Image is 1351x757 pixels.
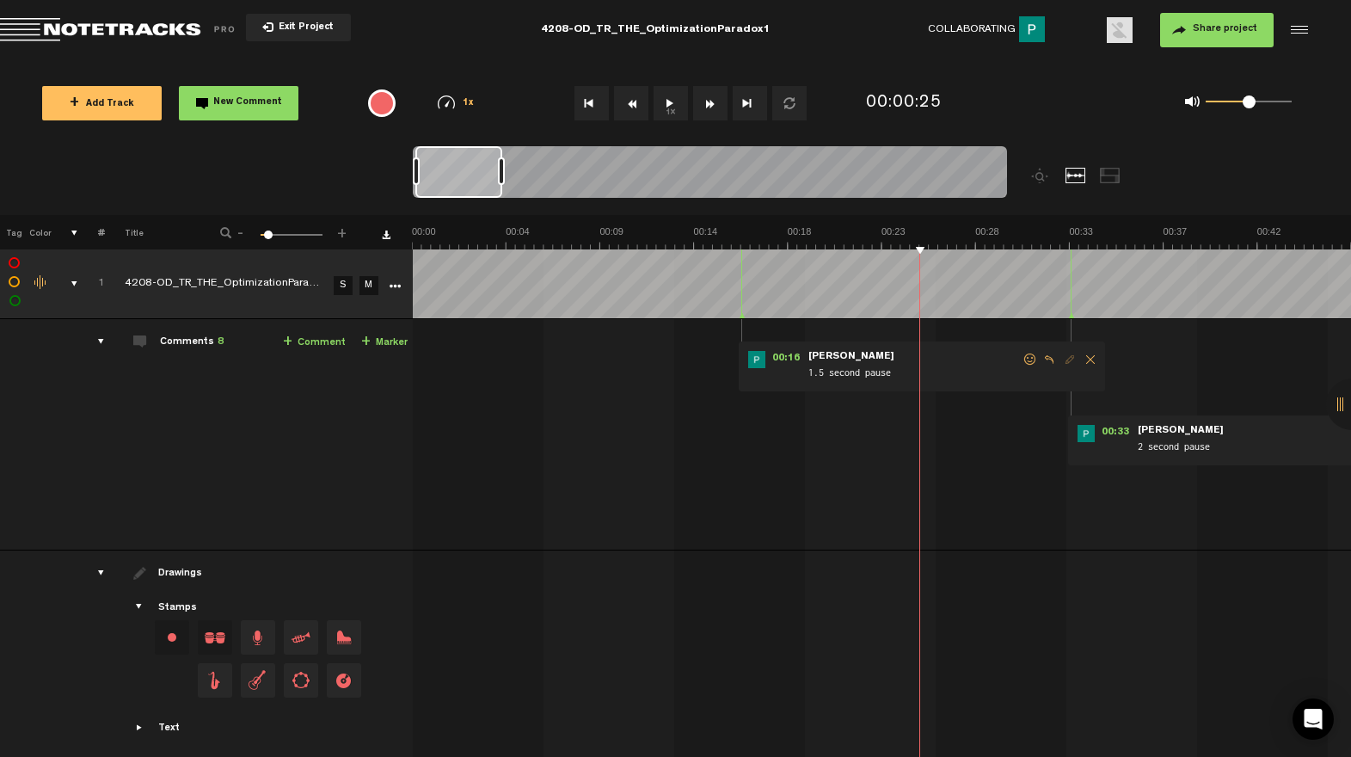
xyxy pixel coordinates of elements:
[335,225,349,236] span: +
[52,249,78,319] td: comments, stamps & drawings
[26,249,52,319] td: Change the color of the waveform
[772,86,807,120] button: Loop
[155,620,189,655] div: Change stamp color.To change the color of an existing stamp, select the stamp on the right and th...
[1293,699,1334,740] div: Open Intercom Messenger
[198,620,232,655] span: Drag and drop a stamp
[327,663,361,698] span: Drag and drop a stamp
[283,335,292,349] span: +
[807,351,896,363] span: [PERSON_NAME]
[1019,16,1045,42] img: ACg8ocK2_7AM7z2z6jSroFv8AAIBqvSsYiLxF7dFzk16-E4UVv09gA=s96-c
[283,333,346,353] a: Comment
[158,722,180,736] div: Text
[78,249,105,319] td: Click to change the order number 1
[928,16,1052,43] div: Collaborating
[246,14,351,41] button: Exit Project
[807,365,1022,384] span: 1.5 second pause
[273,23,334,33] span: Exit Project
[368,89,396,117] div: {{ tooltip_message }}
[234,225,248,236] span: -
[213,98,282,108] span: New Comment
[160,335,224,350] div: Comments
[78,215,105,249] th: #
[1080,354,1101,366] span: Delete comment
[81,276,107,292] div: Click to change the order number
[1136,425,1225,437] span: [PERSON_NAME]
[198,663,232,698] span: Drag and drop a stamp
[1193,24,1257,34] span: Share project
[218,337,224,348] span: 8
[105,215,197,249] th: Title
[614,86,648,120] button: Rewind
[179,86,298,120] button: New Comment
[133,721,147,735] span: Showcase text
[241,663,275,698] span: Drag and drop a stamp
[382,231,390,239] a: Download comments
[334,276,353,295] a: S
[1136,439,1351,458] span: 2 second pause
[733,86,767,120] button: Go to end
[1095,425,1136,442] span: 00:33
[81,333,107,350] div: comments
[386,277,402,292] a: More
[1059,354,1080,366] span: Edit comment
[361,333,408,353] a: Marker
[1107,17,1133,43] img: ACg8ocLu3IjZ0q4g3Sv-67rBggf13R-7caSq40_txJsJBEcwv2RmFg=s96-c
[361,335,371,349] span: +
[133,600,147,614] span: Showcase stamps
[70,100,134,109] span: Add Track
[26,215,52,249] th: Color
[414,95,499,110] div: 1x
[765,351,807,368] span: 00:16
[284,663,318,698] span: Drag and drop a stamp
[1039,354,1059,366] span: Reply to comment
[654,86,688,120] button: 1x
[1078,425,1095,442] img: ACg8ocK2_7AM7z2z6jSroFv8AAIBqvSsYiLxF7dFzk16-E4UVv09gA=s96-c
[359,276,378,295] a: M
[463,99,475,108] span: 1x
[693,86,728,120] button: Fast Forward
[158,601,197,616] div: Stamps
[327,620,361,655] span: Drag and drop a stamp
[866,91,942,116] div: 00:00:25
[438,95,455,109] img: speedometer.svg
[28,275,54,291] div: Change the color of the waveform
[1160,13,1274,47] button: Share project
[54,275,81,292] div: comments, stamps & drawings
[125,276,348,293] div: Click to edit the title
[574,86,609,120] button: Go to beginning
[81,564,107,582] div: drawings
[105,249,329,319] td: Click to edit the title 4208-OD_TR_THE_OptimizationParadox1 Mix v1
[158,567,206,582] div: Drawings
[284,620,318,655] span: Drag and drop a stamp
[70,96,79,110] span: +
[78,319,105,551] td: comments
[42,86,162,120] button: +Add Track
[748,351,765,368] img: ACg8ocK2_7AM7z2z6jSroFv8AAIBqvSsYiLxF7dFzk16-E4UVv09gA=s96-c
[241,620,275,655] span: Drag and drop a stamp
